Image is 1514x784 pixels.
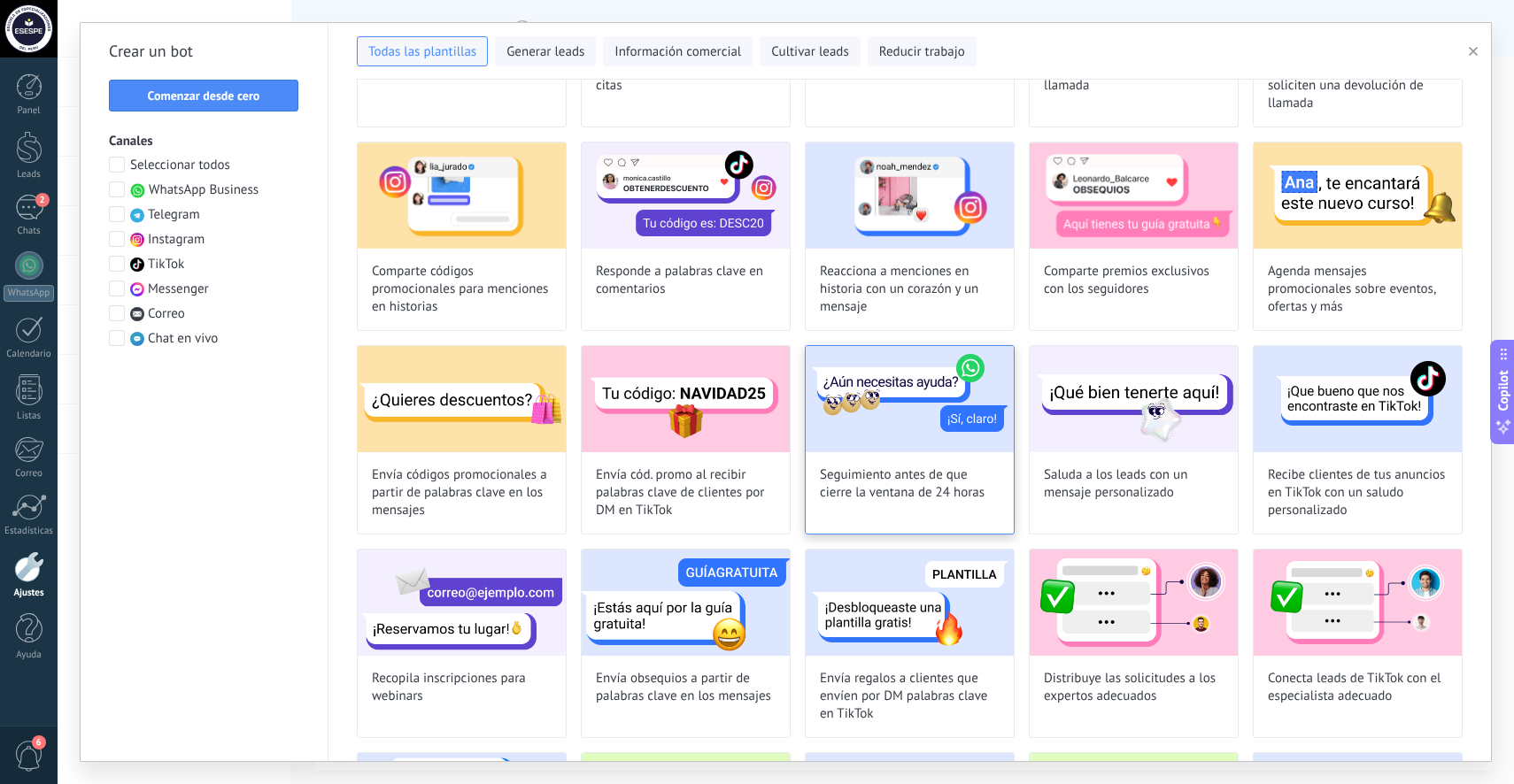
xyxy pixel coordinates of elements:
[1268,263,1448,316] span: Agenda mensajes promocionales sobre eventos, ofertas y más
[820,263,1000,316] span: Reacciona a menciones en historia con un corazón y un mensaje
[771,43,848,61] span: Cultivar leads
[4,105,55,117] div: Panel
[495,36,596,66] button: Generar leads
[603,36,753,66] button: Información comercial
[148,305,185,323] span: Correo
[820,670,1000,723] span: Envía regalos a clientes que envíen por DM palabras clave en TikTok
[1268,59,1448,112] span: Facilita que tus leads de TikTok soliciten una devolución de llamada
[1254,346,1462,452] img: Recibe clientes de tus anuncios en TikTok con un saludo personalizado
[4,526,55,537] div: Estadísticas
[4,226,55,237] div: Chats
[1030,550,1238,656] img: Distribuye las solicitudes a los expertos adecuados
[596,670,776,705] span: Envía obsequios a partir de palabras clave en los mensajes
[1044,263,1224,298] span: Comparte premios exclusivos con los seguidores
[148,89,260,102] span: Comenzar desde cero
[32,735,46,749] span: 6
[582,550,790,656] img: Envía obsequios a partir de palabras clave en los mensajes
[4,169,55,181] div: Leads
[1268,466,1448,519] span: Recibe clientes de tus anuncios en TikTok con un saludo personalizado
[357,36,488,66] button: Todas las plantillas
[1044,670,1224,705] span: Distribuye las solicitudes a los expertos adecuados
[148,256,184,273] span: TikTok
[879,43,965,61] span: Reducir trabajo
[582,142,790,249] img: Responde a palabras clave en comentarios
[109,133,299,150] h3: Canales
[1254,142,1462,249] img: Agenda mensajes promocionales sobre eventos, ofertas y más
[614,43,741,61] span: Información comercial
[4,411,55,422] div: Listas
[806,142,1014,249] img: Reacciona a menciones en historia con un corazón y un mensaje
[35,193,50,207] span: 2
[4,649,55,661] div: Ayuda
[149,181,259,199] span: WhatsApp Business
[506,43,584,61] span: Generar leads
[372,466,552,519] span: Envía códigos promocionales a partir de palabras clave en los mensajes
[358,346,566,452] img: Envía códigos promocionales a partir de palabras clave en los mensajes
[1268,670,1448,705] span: Conecta leads de TikTok con el especialista adecuado
[4,468,55,480] div: Correo
[868,36,977,66] button: Reducir trabajo
[1254,550,1462,656] img: Conecta leads de TikTok con el especialista adecuado
[109,37,299,65] h2: Crear un bot
[148,281,209,298] span: Messenger
[372,670,552,705] span: Recopila inscripciones para webinars
[760,36,860,66] button: Cultivar leads
[109,80,298,111] button: Comenzar desde cero
[1495,371,1512,411] span: Copilot
[148,206,200,224] span: Telegram
[806,346,1014,452] img: Seguimiento antes de que cierre la ventana de 24 horas
[4,349,55,360] div: Calendario
[368,43,476,61] span: Todas las plantillas
[582,346,790,452] img: Envía cód. promo al recibir palabras clave de clientes por DM en TikTok
[372,263,552,316] span: Comparte códigos promocionales para menciones en historias
[148,231,205,249] span: Instagram
[596,466,776,519] span: Envía cód. promo al recibir palabras clave de clientes por DM en TikTok
[596,263,776,298] span: Responde a palabras clave en comentarios
[358,550,566,656] img: Recopila inscripciones para webinars
[1030,346,1238,452] img: Saluda a los leads con un mensaje personalizado
[130,157,230,174] span: Seleccionar todos
[806,550,1014,656] img: Envía regalos a clientes que envíen por DM palabras clave en TikTok
[358,142,566,249] img: Comparte códigos promocionales para menciones en historias
[4,588,55,599] div: Ajustes
[820,466,1000,502] span: Seguimiento antes de que cierre la ventana de 24 horas
[1030,142,1238,249] img: Comparte premios exclusivos con los seguidores
[1044,466,1224,502] span: Saluda a los leads con un mensaje personalizado
[4,285,54,302] div: WhatsApp
[148,330,218,348] span: Chat en vivo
